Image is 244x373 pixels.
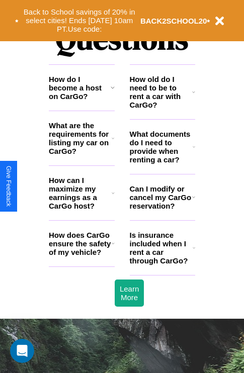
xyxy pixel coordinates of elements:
h3: How do I become a host on CarGo? [49,75,111,101]
button: Learn More [115,279,144,307]
h3: What are the requirements for listing my car on CarGo? [49,121,112,155]
b: BACK2SCHOOL20 [140,17,207,25]
button: Back to School savings of 20% in select cities! Ends [DATE] 10am PT.Use code: [19,5,140,36]
iframe: Intercom live chat [10,339,34,363]
h3: How old do I need to be to rent a car with CarGo? [130,75,193,109]
h3: How does CarGo ensure the safety of my vehicle? [49,231,112,256]
h3: How can I maximize my earnings as a CarGo host? [49,176,112,210]
h3: Is insurance included when I rent a car through CarGo? [130,231,193,265]
h3: What documents do I need to provide when renting a car? [130,130,193,164]
div: Give Feedback [5,166,12,207]
h3: Can I modify or cancel my CarGo reservation? [130,184,192,210]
